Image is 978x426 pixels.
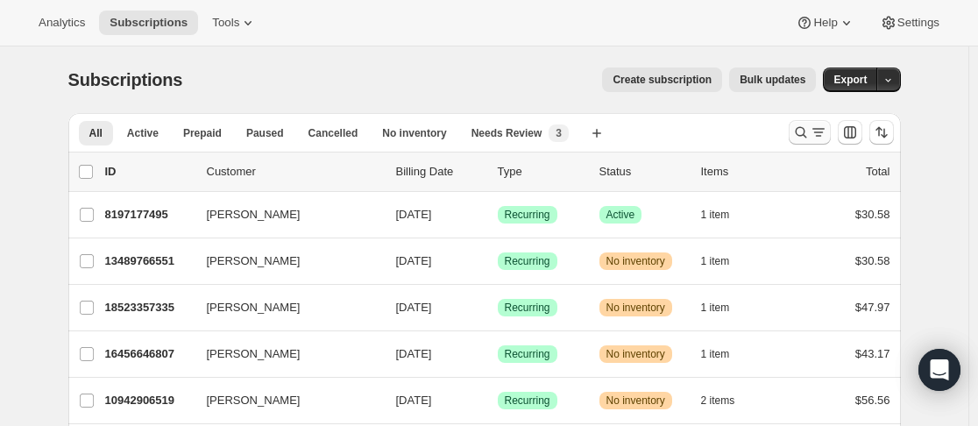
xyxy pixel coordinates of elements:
span: Active [606,208,635,222]
span: [PERSON_NAME] [207,206,301,224]
span: Prepaid [183,126,222,140]
span: [DATE] [396,347,432,360]
span: Recurring [505,208,550,222]
span: 1 item [701,254,730,268]
span: Analytics [39,16,85,30]
span: $30.58 [855,208,890,221]
span: No inventory [606,301,665,315]
span: [PERSON_NAME] [207,392,301,409]
button: Tools [202,11,267,35]
div: 8197177495[PERSON_NAME][DATE]SuccessRecurringSuccessActive1 item$30.58 [105,202,890,227]
div: Items [701,163,789,181]
div: 13489766551[PERSON_NAME][DATE]SuccessRecurringWarningNo inventory1 item$30.58 [105,249,890,273]
span: $47.97 [855,301,890,314]
span: $56.56 [855,394,890,407]
span: [DATE] [396,254,432,267]
span: $43.17 [855,347,890,360]
span: Export [833,73,867,87]
button: Analytics [28,11,96,35]
p: Total [866,163,889,181]
span: $30.58 [855,254,890,267]
span: Recurring [505,301,550,315]
button: 2 items [701,388,755,413]
span: No inventory [606,254,665,268]
span: Subscriptions [110,16,188,30]
span: Settings [897,16,939,30]
span: Recurring [505,347,550,361]
button: [PERSON_NAME] [196,387,372,415]
button: Customize table column order and visibility [838,120,862,145]
span: 2 items [701,394,735,408]
button: Search and filter results [789,120,831,145]
span: All [89,126,103,140]
p: 8197177495 [105,206,193,224]
span: 3 [556,126,562,140]
span: [DATE] [396,208,432,221]
p: ID [105,163,193,181]
span: Paused [246,126,284,140]
p: Status [599,163,687,181]
span: Create subscription [613,73,712,87]
button: Settings [869,11,950,35]
button: Help [785,11,865,35]
span: No inventory [606,347,665,361]
span: No inventory [382,126,446,140]
span: [PERSON_NAME] [207,252,301,270]
span: Active [127,126,159,140]
div: Type [498,163,585,181]
span: Subscriptions [68,70,183,89]
span: Help [813,16,837,30]
span: Cancelled [308,126,358,140]
div: 16456646807[PERSON_NAME][DATE]SuccessRecurringWarningNo inventory1 item$43.17 [105,342,890,366]
span: [PERSON_NAME] [207,299,301,316]
span: 1 item [701,347,730,361]
div: 18523357335[PERSON_NAME][DATE]SuccessRecurringWarningNo inventory1 item$47.97 [105,295,890,320]
button: 1 item [701,342,749,366]
span: Needs Review [471,126,542,140]
p: 16456646807 [105,345,193,363]
button: 1 item [701,249,749,273]
span: Recurring [505,394,550,408]
p: 10942906519 [105,392,193,409]
button: [PERSON_NAME] [196,247,372,275]
button: Create new view [583,121,611,146]
button: Create subscription [602,67,722,92]
span: Bulk updates [740,73,805,87]
button: 1 item [701,295,749,320]
button: [PERSON_NAME] [196,294,372,322]
span: 1 item [701,208,730,222]
span: [DATE] [396,394,432,407]
p: Billing Date [396,163,484,181]
span: 1 item [701,301,730,315]
button: [PERSON_NAME] [196,201,372,229]
span: Recurring [505,254,550,268]
p: 13489766551 [105,252,193,270]
span: No inventory [606,394,665,408]
button: Subscriptions [99,11,198,35]
div: Open Intercom Messenger [918,349,960,391]
button: 1 item [701,202,749,227]
div: IDCustomerBilling DateTypeStatusItemsTotal [105,163,890,181]
p: 18523357335 [105,299,193,316]
div: 10942906519[PERSON_NAME][DATE]SuccessRecurringWarningNo inventory2 items$56.56 [105,388,890,413]
button: Export [823,67,877,92]
span: [DATE] [396,301,432,314]
button: Bulk updates [729,67,816,92]
span: Tools [212,16,239,30]
p: Customer [207,163,382,181]
button: [PERSON_NAME] [196,340,372,368]
button: Sort the results [869,120,894,145]
span: [PERSON_NAME] [207,345,301,363]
